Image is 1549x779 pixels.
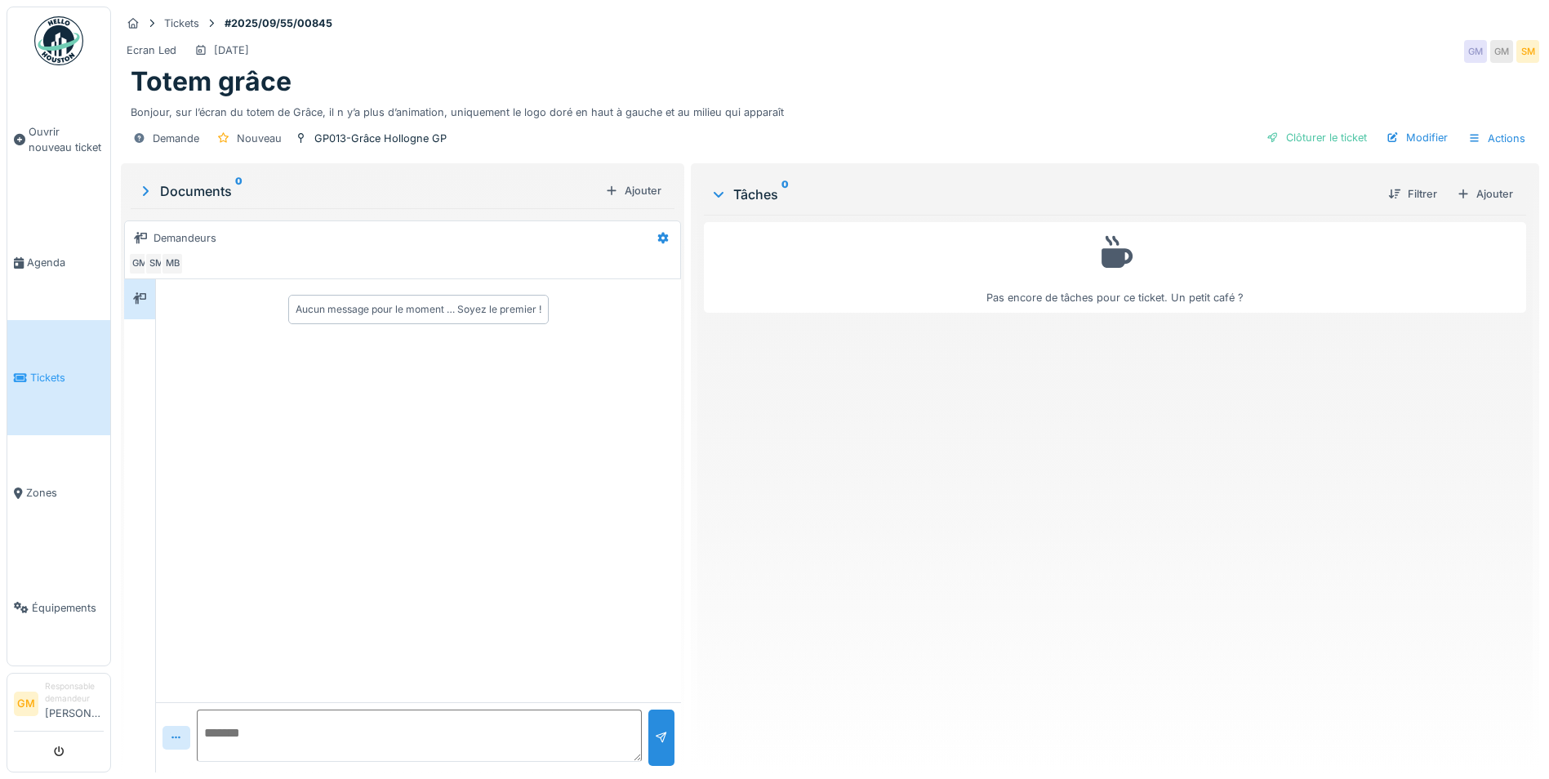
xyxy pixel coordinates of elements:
div: GP013-Grâce Hollogne GP [314,131,447,146]
sup: 0 [235,181,243,201]
div: Documents [137,181,599,201]
li: GM [14,692,38,716]
a: Ouvrir nouveau ticket [7,74,110,205]
div: [DATE] [214,42,249,58]
div: GM [128,252,151,275]
div: GM [1464,40,1487,63]
a: Agenda [7,205,110,320]
h1: Totem grâce [131,66,292,97]
div: Demande [153,131,199,146]
li: [PERSON_NAME] [45,680,104,728]
span: Agenda [27,255,104,270]
span: Équipements [32,600,104,616]
div: Ajouter [1450,183,1520,205]
img: Badge_color-CXgf-gQk.svg [34,16,83,65]
div: MB [161,252,184,275]
span: Ouvrir nouveau ticket [29,124,104,155]
div: SM [145,252,167,275]
div: Filtrer [1382,183,1444,205]
strong: #2025/09/55/00845 [218,16,339,31]
div: Ajouter [599,180,668,202]
div: GM [1490,40,1513,63]
div: Tickets [164,16,199,31]
span: Zones [26,485,104,501]
a: GM Responsable demandeur[PERSON_NAME] [14,680,104,732]
div: Bonjour, sur l’écran du totem de Grâce, il n y’a plus d’animation, uniquement le logo doré en hau... [131,98,1529,120]
div: Clôturer le ticket [1260,127,1373,149]
div: Tâches [710,185,1375,204]
sup: 0 [781,185,789,204]
div: Nouveau [237,131,282,146]
a: Équipements [7,550,110,665]
a: Tickets [7,320,110,435]
div: Responsable demandeur [45,680,104,706]
div: Ecran Led [127,42,176,58]
div: Aucun message pour le moment … Soyez le premier ! [296,302,541,317]
div: SM [1516,40,1539,63]
div: Actions [1461,127,1533,150]
span: Tickets [30,370,104,385]
div: Pas encore de tâches pour ce ticket. Un petit café ? [714,229,1516,305]
div: Demandeurs [154,230,216,246]
div: Modifier [1380,127,1454,149]
a: Zones [7,435,110,550]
